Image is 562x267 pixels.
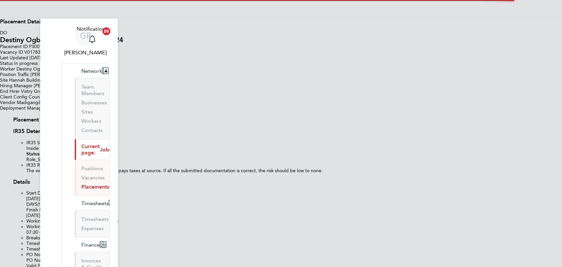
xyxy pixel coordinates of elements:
[75,237,112,252] button: Finance
[17,72,102,77] span: Traffic [PERSON_NAME] (CPCS) (Zone 1)
[77,25,107,46] a: Notifications20
[26,257,562,263] div: PO Number
[26,140,50,146] label: IR35 Status
[26,218,55,224] label: Working Days
[26,213,562,218] div: [DATE]
[17,100,79,105] span: Madigangill Resource Limited
[26,229,562,235] div: 07:30 - 16:30
[13,128,562,134] h3: IR35 Determination
[81,200,109,206] span: Timesheets
[75,196,120,210] button: Timesheets
[102,27,110,35] span: 20
[77,25,107,33] span: Notifications
[81,242,100,248] span: Finance
[26,190,562,196] div: Start Date
[30,55,60,61] span: [DATE] 10:38 -
[75,64,114,78] button: Network
[81,184,109,190] a: Placements
[21,89,55,94] span: Vistry Group Plc
[26,157,87,162] a: Role_SDS_Report_Traf... .pdf
[81,118,101,124] a: Workers
[14,61,38,66] span: In progress
[81,99,107,106] a: Businesses
[81,109,93,115] a: Sites
[26,207,562,213] div: Finish Date
[9,77,45,83] span: Hannah Buildings
[26,224,57,229] label: Working Hours
[81,165,103,172] a: Positions
[26,151,95,157] strong: Status Determination Statement
[26,235,40,241] label: Breaks
[26,168,562,174] div: The worker is engaged as PAYE and already pays taxes at source. If all the submitted documentatio...
[13,179,562,185] h3: Details
[26,246,69,252] label: Timesheet Approver
[16,66,61,72] span: Destiny Ogbonmwan
[75,139,123,160] button: Current page:Jobs
[81,225,104,231] a: Expenses
[81,127,103,133] a: Contacts
[29,94,93,100] span: Countryside Properties UK Ltd
[29,44,47,49] span: P300710
[81,174,105,181] a: Vacancies
[61,25,110,57] a: GR[PERSON_NAME]
[100,147,111,153] span: Jobs
[13,117,39,123] b: Placement
[24,49,46,55] span: V0178340
[81,216,109,222] a: Timesheets
[81,68,102,74] span: Network
[38,201,77,207] span: (947 working days)
[26,146,50,151] span: Inside IR35
[34,83,71,89] span: [PERSON_NAME]
[26,252,40,257] label: PO No
[81,143,100,156] span: Current page:
[81,84,104,96] a: Team Members
[75,160,110,196] div: Current page:Jobs
[61,49,110,57] span: Goncalo Rodrigues
[26,201,562,207] div: DAYS
[26,162,45,168] label: IR35 Risk
[26,241,63,246] label: Timesheet Period
[26,196,562,201] div: [DATE]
